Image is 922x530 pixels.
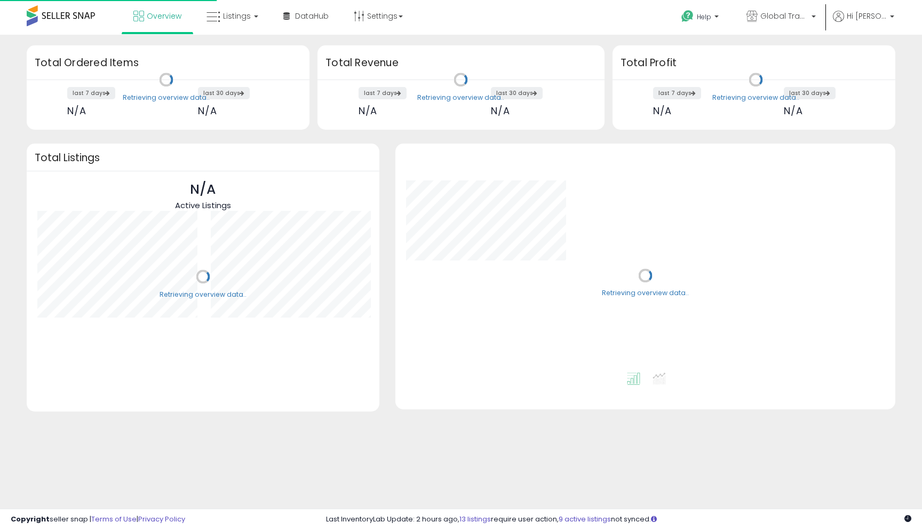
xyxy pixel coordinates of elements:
[147,11,181,21] span: Overview
[681,10,694,23] i: Get Help
[295,11,329,21] span: DataHub
[760,11,808,21] span: Global Trade 2015
[697,12,711,21] span: Help
[602,289,689,298] div: Retrieving overview data..
[847,11,887,21] span: Hi [PERSON_NAME]
[417,93,504,102] div: Retrieving overview data..
[223,11,251,21] span: Listings
[123,93,210,102] div: Retrieving overview data..
[160,290,247,299] div: Retrieving overview data..
[712,93,799,102] div: Retrieving overview data..
[833,11,894,35] a: Hi [PERSON_NAME]
[673,2,729,35] a: Help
